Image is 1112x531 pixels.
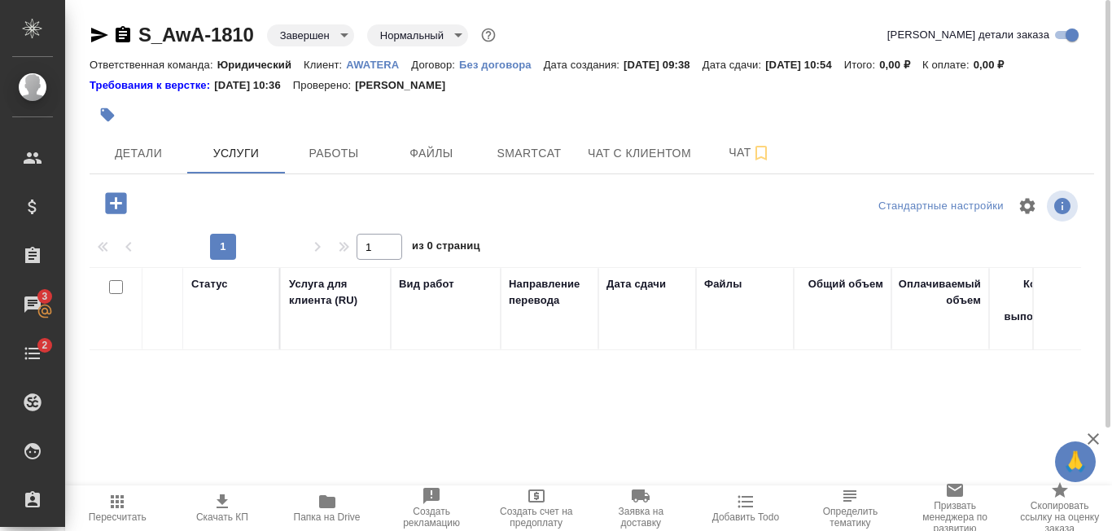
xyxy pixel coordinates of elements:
[606,276,666,292] div: Дата сдачи
[392,143,471,164] span: Файлы
[478,24,499,46] button: Доп статусы указывают на важность/срочность заказа
[922,59,974,71] p: К оплате:
[704,276,742,292] div: Файлы
[1008,187,1047,226] span: Настроить таблицу
[997,276,1079,341] div: Кол-во ед. изм., выполняемое в час
[389,506,475,529] span: Создать рекламацию
[346,59,411,71] p: AWATERA
[304,59,346,71] p: Клиент:
[99,143,177,164] span: Детали
[293,77,356,94] p: Проверено:
[798,485,903,531] button: Определить тематику
[712,511,779,523] span: Добавить Todo
[974,59,1017,71] p: 0,00 ₽
[412,236,480,260] span: из 0 страниц
[65,485,170,531] button: Пересчитать
[379,485,484,531] button: Создать рекламацию
[874,194,1008,219] div: split button
[94,187,138,220] button: Добавить услугу
[90,25,109,45] button: Скопировать ссылку для ЯМессенджера
[879,59,922,71] p: 0,00 ₽
[703,59,765,71] p: Дата сдачи:
[355,77,457,94] p: [PERSON_NAME]
[484,485,589,531] button: Создать счет на предоплату
[509,276,590,309] div: Направление перевода
[765,59,844,71] p: [DATE] 10:54
[89,511,147,523] span: Пересчитать
[1047,191,1081,222] span: Посмотреть информацию
[32,288,57,305] span: 3
[4,333,61,374] a: 2
[588,143,691,164] span: Чат с клиентом
[751,143,771,163] svg: Подписаться
[32,337,57,353] span: 2
[294,511,361,523] span: Папка на Drive
[899,276,981,309] div: Оплачиваемый объем
[808,276,883,292] div: Общий объем
[346,57,411,71] a: AWATERA
[844,59,879,71] p: Итого:
[711,143,789,163] span: Чат
[694,485,799,531] button: Добавить Todo
[1055,441,1096,482] button: 🙏
[459,57,544,71] a: Без договора
[544,59,624,71] p: Дата создания:
[113,25,133,45] button: Скопировать ссылку
[90,77,214,94] div: Нажми, чтобы открыть папку с инструкцией
[903,485,1008,531] button: Призвать менеджера по развитию
[295,143,373,164] span: Работы
[4,284,61,325] a: 3
[1062,445,1089,479] span: 🙏
[598,506,684,529] span: Заявка на доставку
[289,276,383,309] div: Услуга для клиента (RU)
[589,485,694,531] button: Заявка на доставку
[399,276,454,292] div: Вид работ
[196,511,248,523] span: Скачать КП
[367,24,468,46] div: Завершен
[808,506,893,529] span: Определить тематику
[1007,485,1112,531] button: Скопировать ссылку на оценку заказа
[90,97,125,133] button: Добавить тэг
[170,485,275,531] button: Скачать КП
[90,77,214,94] a: Требования к верстке:
[459,59,544,71] p: Без договора
[411,59,459,71] p: Договор:
[624,59,703,71] p: [DATE] 09:38
[197,143,275,164] span: Услуги
[490,143,568,164] span: Smartcat
[275,29,335,42] button: Завершен
[267,24,354,46] div: Завершен
[214,77,293,94] p: [DATE] 10:36
[274,485,379,531] button: Папка на Drive
[375,29,449,42] button: Нормальный
[138,24,254,46] a: S_AwA-1810
[493,506,579,529] span: Создать счет на предоплату
[217,59,304,71] p: Юридический
[887,27,1049,43] span: [PERSON_NAME] детали заказа
[90,59,217,71] p: Ответственная команда:
[191,276,228,292] div: Статус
